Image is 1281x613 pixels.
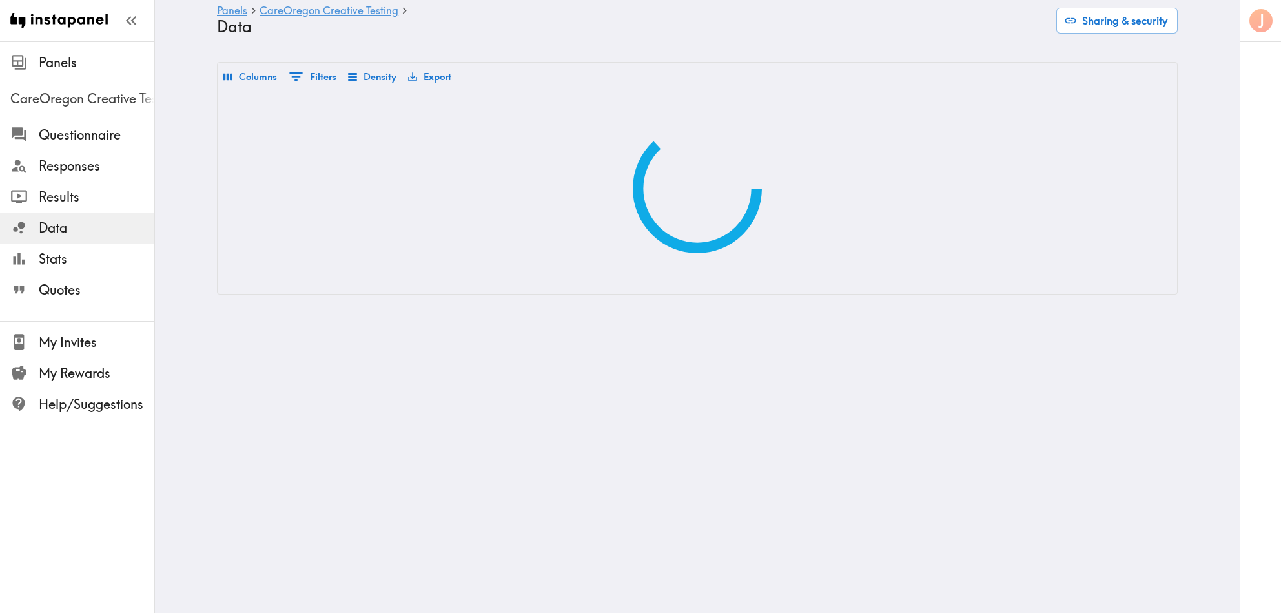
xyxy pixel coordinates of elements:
span: Responses [39,157,154,175]
span: Results [39,188,154,206]
span: Data [39,219,154,237]
span: Panels [39,54,154,72]
button: Sharing & security [1056,8,1178,34]
h4: Data [217,17,1046,36]
button: Show filters [285,65,340,88]
span: CareOregon Creative Testing [10,90,154,108]
span: Stats [39,250,154,268]
button: Export [405,66,455,88]
button: J [1248,8,1274,34]
span: J [1258,10,1265,32]
button: Select columns [220,66,280,88]
span: My Invites [39,333,154,351]
span: Help/Suggestions [39,395,154,413]
span: Questionnaire [39,126,154,144]
span: My Rewards [39,364,154,382]
a: Panels [217,5,247,17]
span: Quotes [39,281,154,299]
button: Density [345,66,400,88]
a: CareOregon Creative Testing [260,5,398,17]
